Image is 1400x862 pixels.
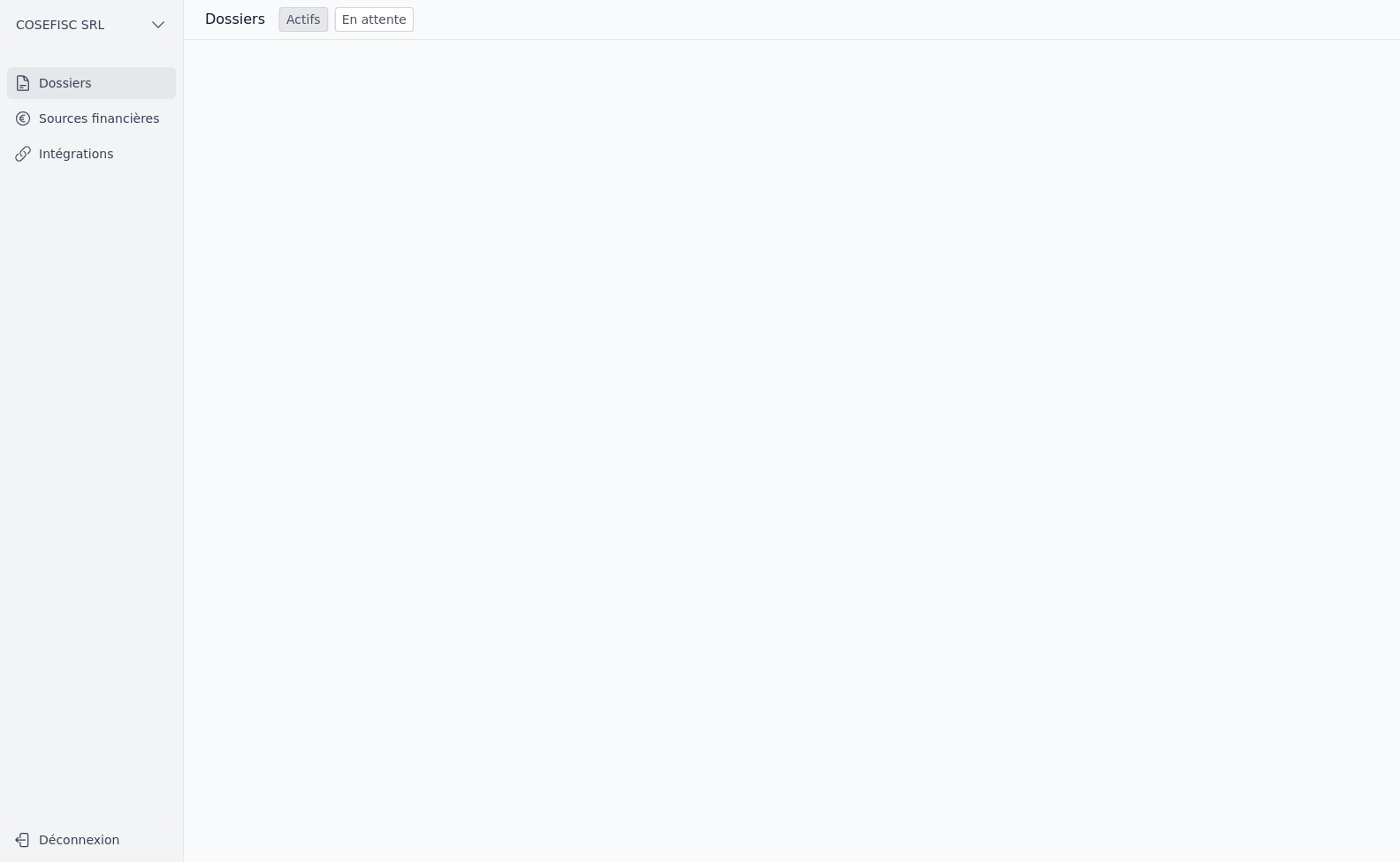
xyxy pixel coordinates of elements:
[7,67,176,99] a: Dossiers
[7,138,176,170] a: Intégrations
[7,826,176,854] button: Déconnexion
[279,7,328,32] a: Actifs
[335,7,414,32] a: En attente
[205,9,265,30] h3: Dossiers
[7,11,176,39] button: COSEFISC SRL
[16,16,104,34] span: COSEFISC SRL
[7,103,176,134] a: Sources financières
